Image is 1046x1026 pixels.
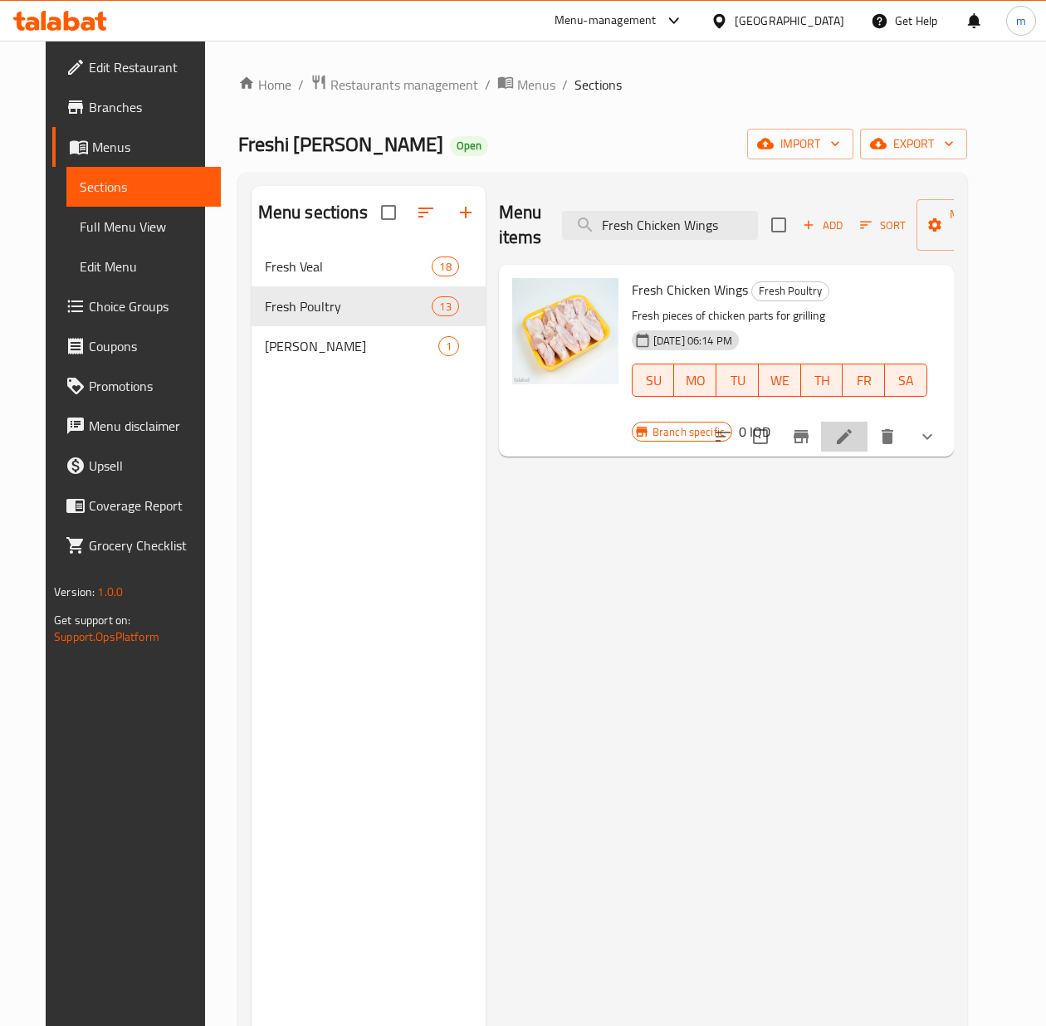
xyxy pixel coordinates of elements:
[433,259,457,275] span: 18
[450,139,488,153] span: Open
[54,626,159,647] a: Support.OpsPlatform
[66,247,220,286] a: Edit Menu
[843,364,885,397] button: FR
[860,216,906,235] span: Sort
[89,376,207,396] span: Promotions
[555,11,657,31] div: Menu-management
[751,281,829,301] div: Fresh Poultry
[632,364,675,397] button: SU
[89,496,207,515] span: Coverage Report
[89,336,207,356] span: Coupons
[760,134,840,154] span: import
[796,213,849,238] button: Add
[860,129,967,159] button: export
[735,12,844,30] div: [GEOGRAPHIC_DATA]
[868,417,907,457] button: delete
[930,204,1014,246] span: Manage items
[265,256,433,276] span: Fresh Veal
[252,326,486,366] div: [PERSON_NAME]1
[499,200,542,250] h2: Menu items
[743,419,778,454] span: Select to update
[849,369,878,393] span: FR
[849,213,916,238] span: Sort items
[432,256,458,276] div: items
[747,129,853,159] button: import
[1016,12,1026,30] span: m
[873,134,954,154] span: export
[432,296,458,316] div: items
[265,336,438,356] div: Burger patty
[512,278,618,384] img: Fresh Chicken Wings
[80,177,207,197] span: Sections
[647,333,739,349] span: [DATE] 06:14 PM
[89,535,207,555] span: Grocery Checklist
[497,74,555,95] a: Menus
[52,486,220,525] a: Coverage Report
[52,525,220,565] a: Grocery Checklist
[517,75,555,95] span: Menus
[97,581,123,603] span: 1.0.0
[765,369,794,393] span: WE
[66,167,220,207] a: Sections
[238,74,967,95] nav: breadcrumb
[89,416,207,436] span: Menu disclaimer
[298,75,304,95] li: /
[258,200,368,225] h2: Menu sections
[252,240,486,373] nav: Menu sections
[681,369,710,393] span: MO
[639,369,668,393] span: SU
[907,417,947,457] button: show more
[446,193,486,232] button: Add section
[885,364,927,397] button: SA
[892,369,921,393] span: SA
[89,456,207,476] span: Upsell
[632,277,748,302] span: Fresh Chicken Wings
[759,364,801,397] button: WE
[562,75,568,95] li: /
[761,208,796,242] span: Select section
[646,424,731,440] span: Branch specific
[716,364,759,397] button: TU
[89,57,207,77] span: Edit Restaurant
[801,364,843,397] button: TH
[632,305,927,326] p: Fresh pieces of chicken parts for grilling
[808,369,837,393] span: TH
[92,137,207,157] span: Menus
[485,75,491,95] li: /
[265,296,433,316] span: Fresh Poultry
[52,366,220,406] a: Promotions
[52,127,220,167] a: Menus
[796,213,849,238] span: Add item
[238,125,443,163] span: Freshi [PERSON_NAME]
[52,406,220,446] a: Menu disclaimer
[80,217,207,237] span: Full Menu View
[703,417,743,457] button: sort-choices
[674,364,716,397] button: MO
[52,87,220,127] a: Branches
[450,136,488,156] div: Open
[723,369,752,393] span: TU
[406,193,446,232] span: Sort sections
[252,247,486,286] div: Fresh Veal18
[89,97,207,117] span: Branches
[781,417,821,457] button: Branch-specific-item
[856,213,910,238] button: Sort
[265,336,438,356] span: [PERSON_NAME]
[371,195,406,230] span: Select all sections
[52,446,220,486] a: Upsell
[330,75,478,95] span: Restaurants management
[52,47,220,87] a: Edit Restaurant
[916,199,1028,251] button: Manage items
[89,296,207,316] span: Choice Groups
[439,339,458,354] span: 1
[433,299,457,315] span: 13
[562,211,758,240] input: search
[54,609,130,631] span: Get support on:
[252,286,486,326] div: Fresh Poultry13
[800,216,845,235] span: Add
[52,286,220,326] a: Choice Groups
[752,281,828,300] span: Fresh Poultry
[66,207,220,247] a: Full Menu View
